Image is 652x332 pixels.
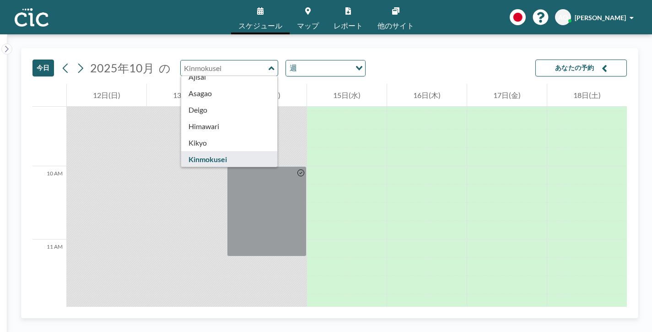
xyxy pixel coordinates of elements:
[32,60,54,76] button: 今日
[297,22,319,29] span: マップ
[181,85,278,102] div: Asagao
[300,62,350,74] input: Search for option
[15,8,48,27] img: organization-logo
[334,22,363,29] span: レポート
[387,84,467,107] div: 16日(木)
[32,166,66,239] div: 10 AM
[547,84,627,107] div: 18日(土)
[558,13,568,22] span: AO
[377,22,414,29] span: 他のサイト
[286,60,365,76] div: Search for option
[32,93,66,166] div: 9 AM
[181,102,278,118] div: Deigo
[238,22,282,29] span: スケジュール
[181,60,269,76] input: Kinmokusei
[181,151,278,168] div: Kinmokusei
[467,84,547,107] div: 17日(金)
[181,118,278,135] div: Himawari
[32,239,66,313] div: 11 AM
[307,84,387,107] div: 15日(水)
[535,60,627,76] button: あなたの予約
[181,69,278,85] div: Ajisai
[181,135,278,151] div: Kikyo
[147,84,226,107] div: 13日(月)
[288,62,299,74] span: 週
[67,84,146,107] div: 12日(日)
[575,14,626,22] span: [PERSON_NAME]
[159,61,171,75] span: の
[90,61,154,75] span: 2025年10月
